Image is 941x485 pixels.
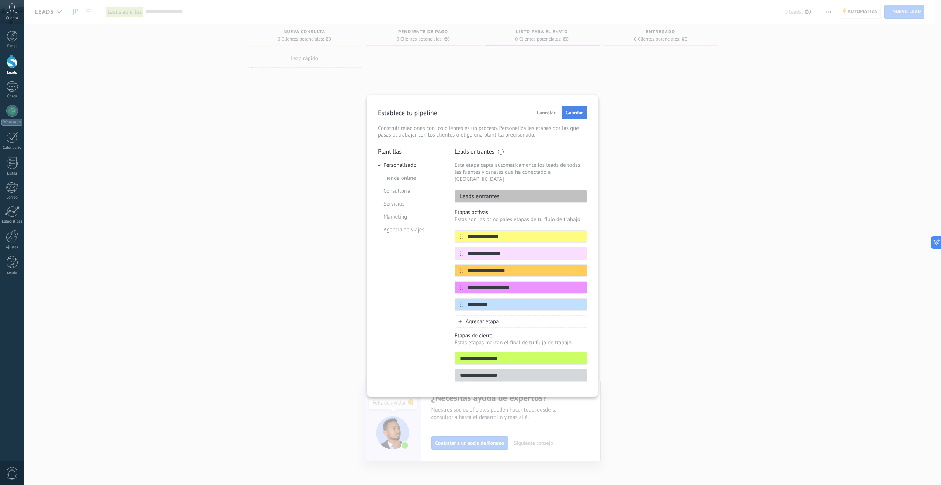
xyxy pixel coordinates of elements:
p: Leads entrantes [455,148,494,155]
p: Estas etapas marcan el final de tu flujo de trabajo [455,339,587,346]
li: Personalizado [378,159,444,172]
p: Etapas activas [455,209,587,216]
li: Marketing [378,210,444,223]
li: Tienda online [378,172,444,185]
button: Cancelar [534,107,559,118]
span: Cancelar [537,110,556,115]
div: Panel [1,44,23,49]
li: Agencia de viajes [378,223,444,236]
div: Listas [1,171,23,176]
p: Esta etapa capta automáticamente los leads de todas las fuentes y canales que ha conectado a [GEO... [455,162,587,183]
span: Cuenta [6,16,18,21]
p: Estas son las principales etapas de tu flujo de trabajo [455,216,587,223]
p: Construir relaciones con los clientes es un proceso. Personaliza las etapas por las que pasas al ... [378,125,587,138]
span: Agregar etapa [466,318,499,325]
div: Correo [1,195,23,200]
div: Estadísticas [1,219,23,224]
li: Consultoria [378,185,444,197]
p: Leads entrantes [455,193,500,200]
li: Servicios [378,197,444,210]
div: Ajustes [1,245,23,250]
p: Etapas de cierre [455,332,587,339]
div: Leads [1,70,23,75]
p: Establece tu pipeline [378,109,437,117]
div: WhatsApp [1,119,22,126]
p: Plantillas [378,148,444,155]
div: Ayuda [1,271,23,276]
button: Guardar [562,106,587,119]
div: Chats [1,94,23,99]
span: Guardar [566,110,583,115]
div: Calendario [1,145,23,150]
